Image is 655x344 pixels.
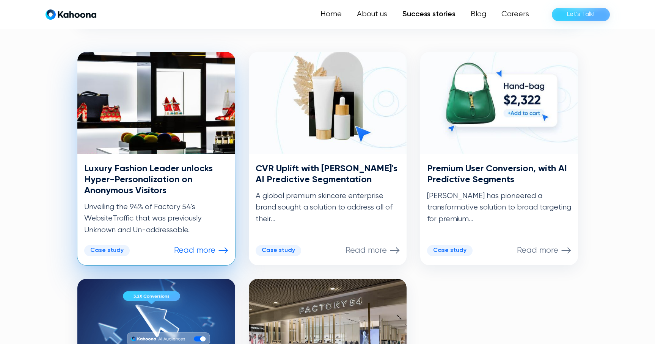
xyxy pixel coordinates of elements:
div: Case study [90,247,124,254]
h3: CVR Uplift with [PERSON_NAME]'s AI Predictive Segmentation [256,163,400,185]
a: Blog [463,7,494,22]
div: Let’s Talk! [567,8,595,20]
p: A global premium skincare enterprise brand sought a solution to address all of their... [256,191,400,225]
p: Read more [174,245,215,255]
div: Case study [262,247,295,254]
a: home [46,9,96,20]
p: Read more [346,245,387,255]
a: Let’s Talk! [552,8,610,21]
a: Premium User Conversion, with AI Predictive Segments[PERSON_NAME] has pioneered a transformative ... [420,52,578,265]
a: Success stories [395,7,463,22]
a: Home [313,7,349,22]
p: Unveiling the 94% of Factory 54’s WebsiteTraffic that was previously Unknown and Un-addressable. [84,202,228,236]
p: [PERSON_NAME] has pioneered a transformative solution to broad targeting for premium... [427,191,571,225]
a: CVR Uplift with [PERSON_NAME]'s AI Predictive SegmentationA global premium skincare enterprise br... [249,52,407,265]
p: Read more [517,245,558,255]
a: About us [349,7,395,22]
a: Luxury Fashion Leader unlocks Hyper-Personalization on Anonymous VisitorsUnveiling the 94% of Fac... [77,52,235,265]
h3: Premium User Conversion, with AI Predictive Segments [427,163,571,185]
a: Careers [494,7,537,22]
h3: Luxury Fashion Leader unlocks Hyper-Personalization on Anonymous Visitors [84,163,228,196]
div: Case study [433,247,467,254]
